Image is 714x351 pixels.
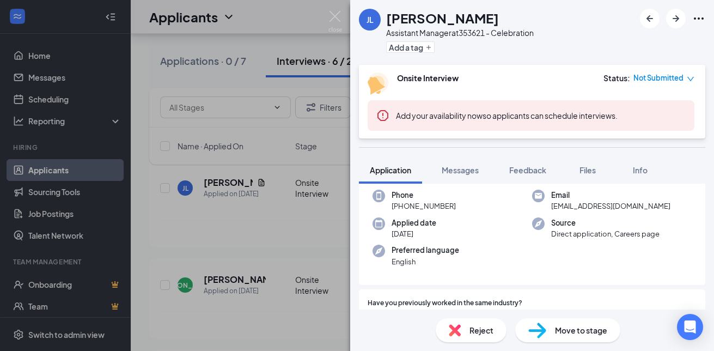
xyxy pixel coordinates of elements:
[669,12,682,25] svg: ArrowRight
[392,190,456,201] span: Phone
[368,298,522,308] span: Have you previously worked in the same industry?
[392,256,459,267] span: English
[579,165,596,175] span: Files
[551,217,660,228] span: Source
[425,44,432,51] svg: Plus
[551,190,670,201] span: Email
[376,109,389,122] svg: Error
[386,41,435,53] button: PlusAdd a tag
[396,110,483,121] button: Add your availability now
[666,9,686,28] button: ArrowRight
[392,217,436,228] span: Applied date
[370,165,411,175] span: Application
[367,14,374,25] div: JL
[551,201,670,211] span: [EMAIL_ADDRESS][DOMAIN_NAME]
[677,314,703,340] div: Open Intercom Messenger
[396,111,618,120] span: so applicants can schedule interviews.
[392,245,459,256] span: Preferred language
[386,9,499,27] h1: [PERSON_NAME]
[397,73,459,83] b: Onsite Interview
[633,72,684,83] span: Not Submitted
[692,12,705,25] svg: Ellipses
[603,72,630,83] div: Status :
[640,9,660,28] button: ArrowLeftNew
[442,165,479,175] span: Messages
[469,324,493,336] span: Reject
[392,201,456,211] span: [PHONE_NUMBER]
[392,228,436,239] span: [DATE]
[551,228,660,239] span: Direct application, Careers page
[386,27,534,38] div: Assistant Manager at 353621 - Celebration
[633,165,648,175] span: Info
[555,324,607,336] span: Move to stage
[687,75,694,83] span: down
[643,12,656,25] svg: ArrowLeftNew
[509,165,546,175] span: Feedback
